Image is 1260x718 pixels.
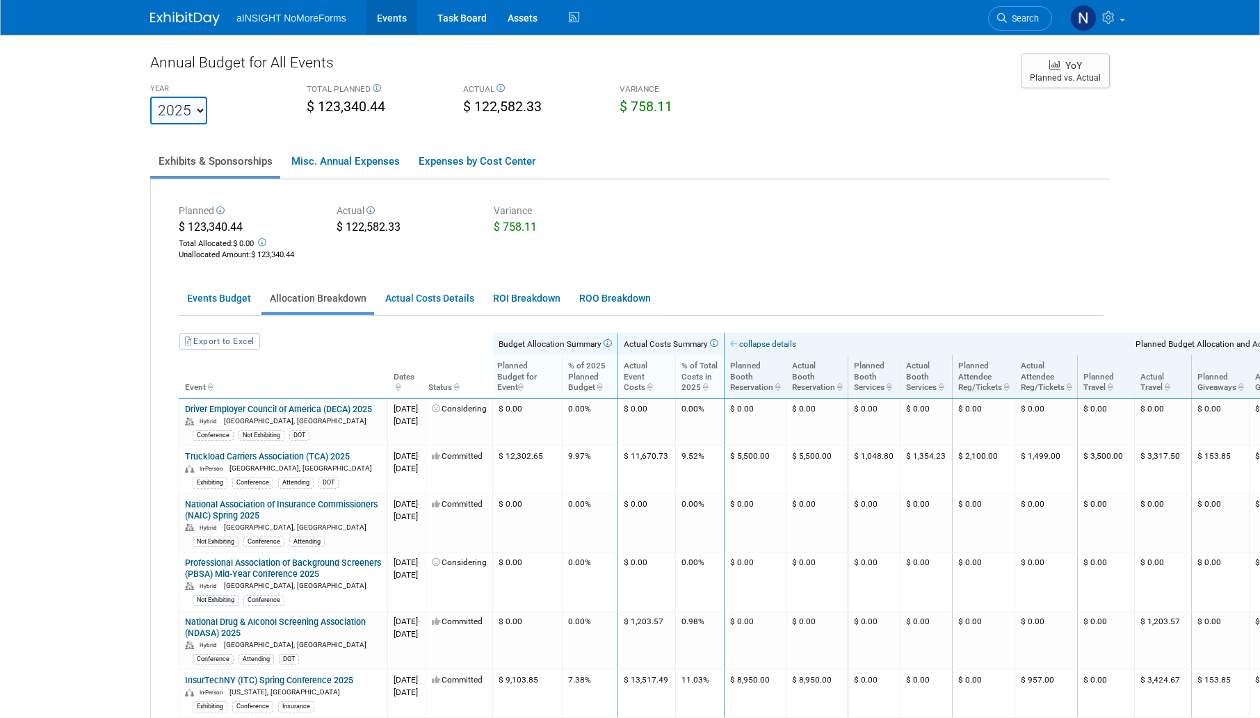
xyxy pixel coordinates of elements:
[200,418,222,425] span: Hybrid
[289,537,325,547] div: Attending
[1078,398,1135,446] td: $ 0.00
[179,236,316,250] div: Total Allocated:
[185,418,194,425] img: Hybrid Event
[418,404,420,414] span: -
[1015,446,1078,493] td: $ 1,499.00
[179,333,260,350] a: Export to Excel
[150,12,220,26] img: ExhibitDay
[200,465,227,472] span: In-Person
[848,446,900,493] td: $ 1,048.80
[179,355,388,398] th: Event : activate to sort column ascending
[681,675,709,685] span: 11.03%
[568,617,591,626] span: 0.00%
[953,355,1015,398] th: PlannedAttendeeReg/Tickets: activate to sort column ascending
[618,553,676,612] td: $ 0.00
[200,642,222,648] span: Hybrid
[463,83,599,97] div: ACTUAL
[618,493,676,553] td: $ 0.00
[150,83,286,97] div: YEAR
[618,670,676,717] td: $ 13,517.49
[185,675,353,685] a: InsurTechNY (ITC) Spring Conference 2025
[493,493,563,553] td: $ 0.00
[426,670,493,717] td: Committed
[307,99,385,115] span: $ 123,340.44
[485,285,568,312] a: ROI Breakdown
[179,250,316,261] div: :
[394,570,418,580] span: [DATE]
[388,355,426,398] th: Dates : activate to sort column ascending
[239,430,284,441] div: Not Exhibiting
[725,355,786,398] th: PlannedBoothReservation: activate to sort column ascending
[493,553,563,612] td: $ 0.00
[243,595,284,605] div: Conference
[394,617,420,626] span: [DATE]
[1078,611,1135,670] td: $ 0.00
[618,446,676,493] td: $ 11,670.73
[418,451,420,461] span: -
[1065,60,1082,71] span: YoY
[848,355,900,398] th: PlannedBoothServices: activate to sort column ascending
[243,537,284,547] div: Conference
[185,451,350,462] a: Truckload Carriers Association (TCA) 2025
[618,611,676,670] td: $ 1,203.57
[568,451,591,461] span: 9.97%
[224,641,366,648] span: [GEOGRAPHIC_DATA], [GEOGRAPHIC_DATA]
[730,339,796,349] a: collapse details
[150,52,1007,80] div: Annual Budget for All Events
[394,416,418,426] span: [DATE]
[493,333,618,355] th: Budget Allocation Summary
[185,689,194,696] img: In-Person Event
[394,451,420,461] span: [DATE]
[786,446,848,493] td: $ 5,500.00
[786,355,848,398] th: ActualBoothReservation: activate to sort column ascending
[200,524,222,531] span: Hybrid
[185,642,194,649] img: Hybrid Event
[224,582,366,589] span: [GEOGRAPHIC_DATA], [GEOGRAPHIC_DATA]
[394,464,418,473] span: [DATE]
[1192,611,1250,670] td: $ 0.00
[568,557,591,567] span: 0.00%
[394,512,418,521] span: [DATE]
[232,701,273,712] div: Conference
[426,493,493,553] td: Committed
[568,404,591,414] span: 0.00%
[426,446,493,493] td: Committed
[394,499,420,509] span: [DATE]
[953,493,1015,553] td: $ 0.00
[1192,398,1250,446] td: $ 0.00
[1192,493,1250,553] td: $ 0.00
[1135,398,1192,446] td: $ 0.00
[394,629,418,639] span: [DATE]
[675,355,724,398] th: % of TotalCosts in2025: activate to sort column ascending
[725,611,786,670] td: $ 0.00
[1015,553,1078,612] td: $ 0.00
[953,670,1015,717] td: $ 0.00
[681,404,704,414] span: 0.00%
[563,355,618,398] th: % of 2025PlannedBudget: activate to sort column ascending
[394,675,420,685] span: [DATE]
[193,654,234,664] div: Conference
[1192,355,1250,398] th: PlannedGiveaways: activate to sort column ascending
[200,582,222,589] span: Hybrid
[200,689,227,696] span: In-Person
[494,220,537,234] span: $ 758.11
[494,204,631,220] div: Variance
[1192,670,1250,717] td: $ 153.85
[233,239,254,248] span: $ 0.00
[307,83,442,97] div: TOTAL PLANNED
[337,220,474,238] div: $ 122,582.33
[848,398,900,446] td: $ 0.00
[786,611,848,670] td: $ 0.00
[618,333,725,355] th: Actual Costs Summary
[318,478,339,488] div: DOT
[988,6,1052,31] a: Search
[493,355,563,398] th: Planned Budget for Event : activate to sort column ascending
[568,499,591,509] span: 0.00%
[900,611,953,670] td: $ 0.00
[337,204,474,220] div: Actual
[261,285,374,312] a: Allocation Breakdown
[418,617,420,626] span: -
[185,465,194,473] img: In-Person Event
[232,478,273,488] div: Conference
[394,404,420,414] span: [DATE]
